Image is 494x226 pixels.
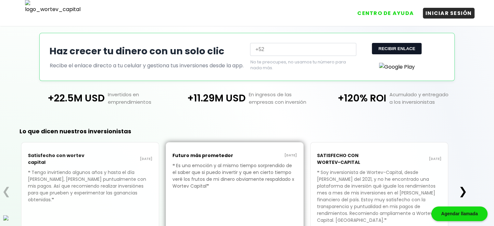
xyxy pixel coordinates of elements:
[416,3,475,19] a: INICIAR SESIÓN
[250,43,356,56] input: +52
[50,61,244,70] p: Recibe el enlace directo a tu celular y gestiona tus inversiones desde la app.
[246,91,318,106] p: En ingresos de las empresas con inversión
[317,149,379,169] p: SATISFECHO CON WORTEV-CAPITAL
[317,169,321,176] span: ❝
[386,91,458,106] p: Acumulado y entregado a los inversionistas
[234,153,297,158] p: [DATE]
[372,43,422,54] button: RECIBIR ENLACE
[384,217,388,223] span: ❞
[172,162,297,199] p: Es una emoción y al mismo tiempo sorprendido de el saber que si puedo invertir y que en cierto ti...
[317,91,386,106] p: +120% ROI
[105,91,177,106] p: Invertidos en emprendimientos
[431,206,488,221] div: Agendar llamada
[207,183,210,189] span: ❞
[423,8,475,19] button: INICIAR SESIÓN
[379,156,441,162] p: [DATE]
[250,59,346,71] p: No te preocupes, no usamos tu número para nada más.
[90,156,152,162] p: [DATE]
[172,149,234,162] p: Futuro más prometedor
[348,3,416,19] a: CENTRO DE AYUDA
[28,149,90,169] p: Satisfecho con wortev capital
[52,196,55,203] span: ❞
[379,63,415,71] img: Google Play
[3,215,8,220] img: logos_whatsapp-icon.svg
[172,162,176,169] span: ❝
[355,8,416,19] button: CENTRO DE AYUDA
[177,91,246,106] p: +11.29M USD
[49,44,244,58] h2: Haz crecer tu dinero con un solo clic
[28,169,152,213] p: Tengo invirtiendo algunos años y hasta el día [PERSON_NAME], [PERSON_NAME] puntualmente con mis p...
[36,91,105,106] p: +22.5M USD
[28,169,32,176] span: ❝
[457,185,469,198] button: ❯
